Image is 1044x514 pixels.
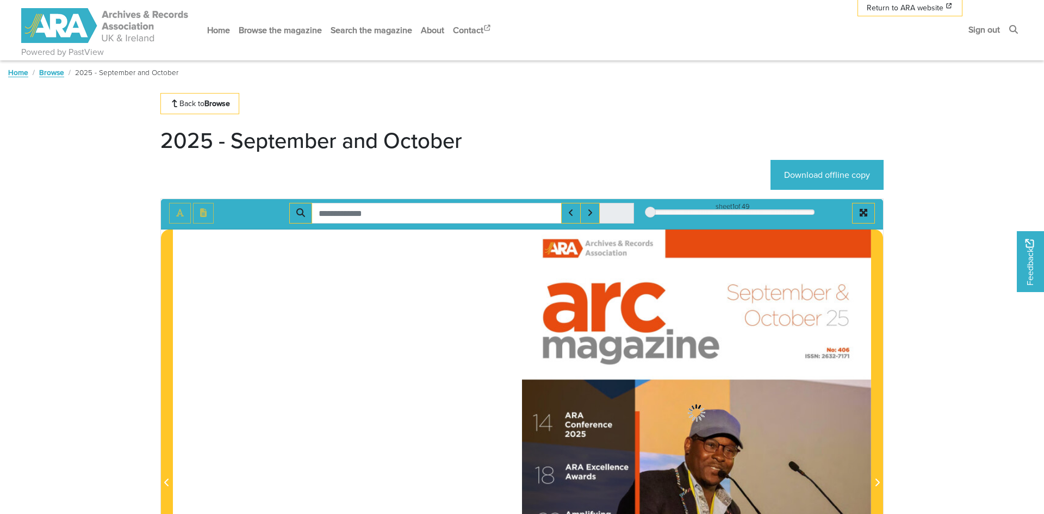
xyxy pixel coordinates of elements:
input: Search for [312,203,562,224]
button: Next Match [580,203,600,224]
a: Back toBrowse [160,93,239,114]
a: About [417,16,449,45]
a: Sign out [964,15,1004,44]
a: Home [8,67,28,78]
div: sheet of 49 [650,201,815,212]
a: Powered by PastView [21,46,104,59]
span: Return to ARA website [867,2,943,14]
span: 1 [732,201,735,212]
button: Search [289,203,312,224]
a: Search the magazine [326,16,417,45]
a: ARA - ARC Magazine | Powered by PastView logo [21,2,190,49]
a: Would you like to provide feedback? [1017,231,1044,292]
span: 2025 - September and October [75,67,178,78]
button: Previous Match [561,203,581,224]
img: ARA - ARC Magazine | Powered by PastView [21,8,190,43]
button: Open transcription window [193,203,214,224]
a: Browse the magazine [234,16,326,45]
a: Browse [39,67,64,78]
a: Home [203,16,234,45]
h1: 2025 - September and October [160,127,462,153]
a: Download offline copy [770,160,884,190]
a: Contact [449,16,496,45]
span: Feedback [1023,239,1036,286]
strong: Browse [204,98,230,109]
button: Full screen mode [852,203,875,224]
button: Toggle text selection (Alt+T) [169,203,191,224]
